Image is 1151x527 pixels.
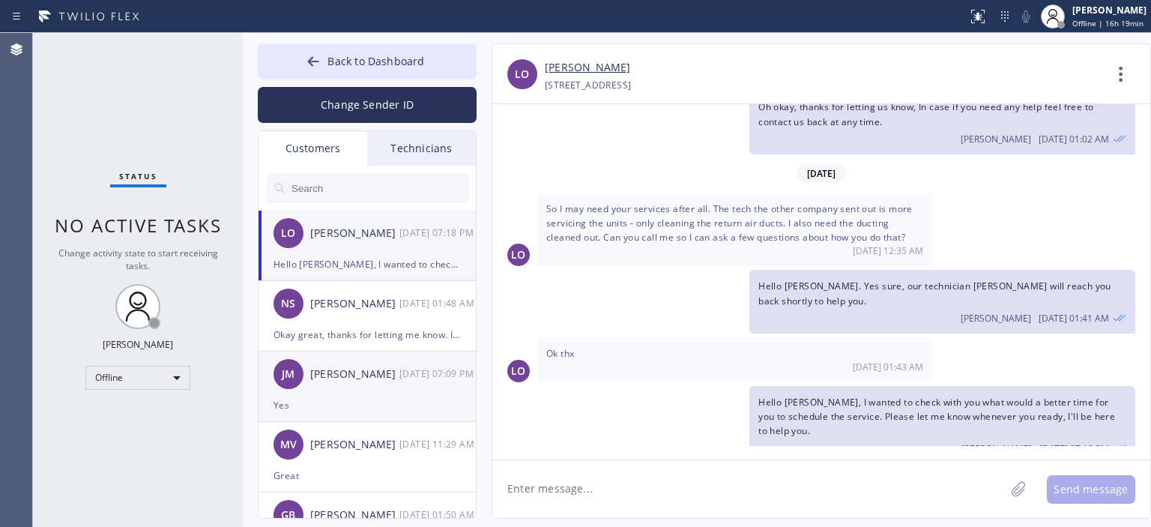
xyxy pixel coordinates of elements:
div: 09/23/2025 9:29 AM [399,436,477,453]
div: [PERSON_NAME] [310,225,399,242]
span: JM [282,366,294,383]
button: Mute [1015,6,1036,27]
div: [PERSON_NAME] [103,338,173,351]
span: [DATE] 01:43 AM [853,361,923,373]
span: LO [511,247,525,264]
span: [PERSON_NAME] [961,442,1032,455]
span: LO [281,225,295,242]
span: Oh okay, thanks for letting us know, In case if you need any help feel free to contact us back at... [758,100,1093,127]
span: Back to Dashboard [327,54,424,68]
div: 09/23/2025 9:09 AM [399,365,477,382]
a: [PERSON_NAME] [545,59,630,76]
span: [DATE] 12:35 AM [853,244,923,257]
button: Send message [1047,475,1135,504]
button: Back to Dashboard [258,43,477,79]
div: [PERSON_NAME] [310,295,399,313]
div: 09/22/2025 9:50 AM [399,506,477,523]
span: [DATE] 01:41 AM [1039,312,1109,325]
div: 09/23/2025 9:35 AM [537,193,932,267]
span: Change activity state to start receiving tasks. [58,247,218,272]
span: [DATE] [797,164,846,183]
span: [PERSON_NAME] [961,133,1031,145]
div: 09/23/2025 9:48 AM [399,295,477,312]
div: [PERSON_NAME] [310,507,399,524]
div: Technicians [367,131,476,166]
span: NS [281,295,295,313]
span: Offline | 16h 19min [1072,18,1144,28]
input: Search [290,173,470,203]
span: MV [280,436,297,454]
div: 09/24/2025 9:18 AM [749,386,1135,464]
span: GB [281,507,295,524]
span: [DATE] 01:02 AM [1039,133,1109,145]
div: Customers [259,131,367,166]
div: Offline [85,366,190,390]
div: 09/23/2025 9:43 AM [537,337,932,382]
button: Change Sender ID [258,87,477,123]
span: Hello [PERSON_NAME]. Yes sure, our technician [PERSON_NAME] will reach you back shortly to help you. [758,280,1111,307]
div: [STREET_ADDRESS] [545,76,631,94]
div: Hello [PERSON_NAME], I wanted to check with you what would a better time for you to schedule the ... [274,256,461,273]
span: Ok thx [546,347,574,360]
div: [PERSON_NAME] [310,366,399,383]
span: Hello [PERSON_NAME], I wanted to check with you what would a better time for you to schedule the ... [758,396,1115,437]
div: [PERSON_NAME] [310,436,399,454]
span: LO [515,66,529,83]
span: [PERSON_NAME] [961,312,1031,325]
span: [DATE] 07:18 PM [1039,442,1109,455]
div: 09/22/2025 9:02 AM [749,91,1135,154]
span: LO [511,363,525,380]
div: Okay great, thanks for letting me know. In case if you need any help with your Air Ducts for AC/h... [274,326,461,343]
div: Yes [274,397,461,414]
div: Great [274,467,461,484]
span: No active tasks [55,213,222,238]
div: 09/23/2025 9:41 AM [749,270,1135,333]
div: 09/24/2025 9:18 AM [399,224,477,241]
span: So I may need your services after all. The tech the other company sent out is more servicing the ... [546,202,913,244]
span: Status [119,171,157,181]
div: [PERSON_NAME] [1072,4,1147,16]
